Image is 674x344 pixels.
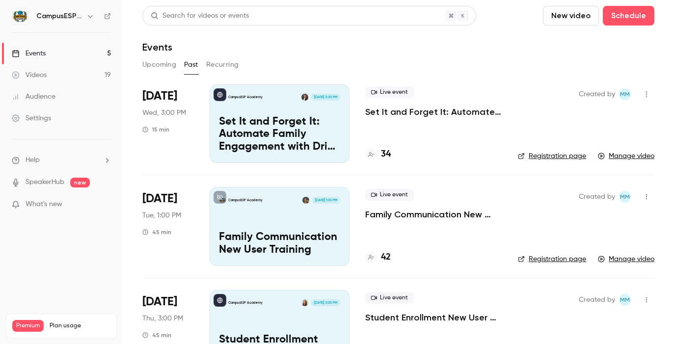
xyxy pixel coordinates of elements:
a: Set It and Forget It: Automate Family Engagement with Drip Text Messages [365,106,502,118]
span: Mairin Matthews [619,191,631,203]
button: Recurring [206,57,239,73]
img: Rebecca McCrory [301,94,308,101]
div: Sep 23 Tue, 1:00 PM (America/New York) [142,187,194,265]
span: [DATE] [142,294,177,310]
h4: 34 [381,148,391,161]
a: Manage video [598,254,654,264]
span: What's new [26,199,62,210]
span: Tue, 1:00 PM [142,211,181,220]
h4: 42 [381,251,391,264]
span: [DATE] 3:00 PM [311,299,340,306]
button: Past [184,57,198,73]
p: Family Communication New User Training [219,231,340,257]
span: Live event [365,86,414,98]
img: Mira Gandhi [302,197,309,204]
span: MM [620,191,630,203]
button: Upcoming [142,57,176,73]
span: Live event [365,292,414,304]
img: Mairin Matthews [301,299,308,306]
span: [DATE] 3:00 PM [311,94,340,101]
span: Help [26,155,40,165]
span: new [70,178,90,187]
img: CampusESP Academy [12,8,28,24]
div: 15 min [142,126,169,133]
span: Thu, 3:00 PM [142,314,183,323]
button: New video [543,6,599,26]
div: Videos [12,70,47,80]
p: CampusESP Academy [228,95,263,100]
a: 34 [365,148,391,161]
a: Registration page [518,254,586,264]
div: Audience [12,92,55,102]
span: Live event [365,189,414,201]
div: Settings [12,113,51,123]
span: Created by [579,191,615,203]
p: CampusESP Academy [228,198,263,203]
span: Premium [12,320,44,332]
span: [DATE] 1:00 PM [312,197,340,204]
a: Student Enrollment New User Training [365,312,502,323]
a: SpeakerHub [26,177,64,187]
p: Set It and Forget It: Automate Family Engagement with Drip Text Messages [219,116,340,154]
iframe: Noticeable Trigger [99,200,111,209]
button: Schedule [603,6,654,26]
a: 42 [365,251,391,264]
a: Manage video [598,151,654,161]
div: 45 min [142,228,171,236]
a: Set It and Forget It: Automate Family Engagement with Drip Text MessagesCampusESP AcademyRebecca ... [210,84,350,163]
span: Mairin Matthews [619,88,631,100]
span: MM [620,294,630,306]
li: help-dropdown-opener [12,155,111,165]
div: Oct 8 Wed, 3:00 PM (America/New York) [142,84,194,163]
h1: Events [142,41,172,53]
a: Registration page [518,151,586,161]
span: Created by [579,294,615,306]
span: Mairin Matthews [619,294,631,306]
a: Family Communication New User TrainingCampusESP AcademyMira Gandhi[DATE] 1:00 PMFamily Communicat... [210,187,350,265]
p: CampusESP Academy [228,300,263,305]
span: MM [620,88,630,100]
span: [DATE] [142,191,177,207]
span: Plan usage [50,322,110,330]
a: Family Communication New User Training [365,209,502,220]
div: 45 min [142,331,171,339]
h6: CampusESP Academy [36,11,82,21]
div: Events [12,49,46,58]
span: Wed, 3:00 PM [142,108,186,118]
span: Created by [579,88,615,100]
div: Search for videos or events [151,11,249,21]
span: [DATE] [142,88,177,104]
